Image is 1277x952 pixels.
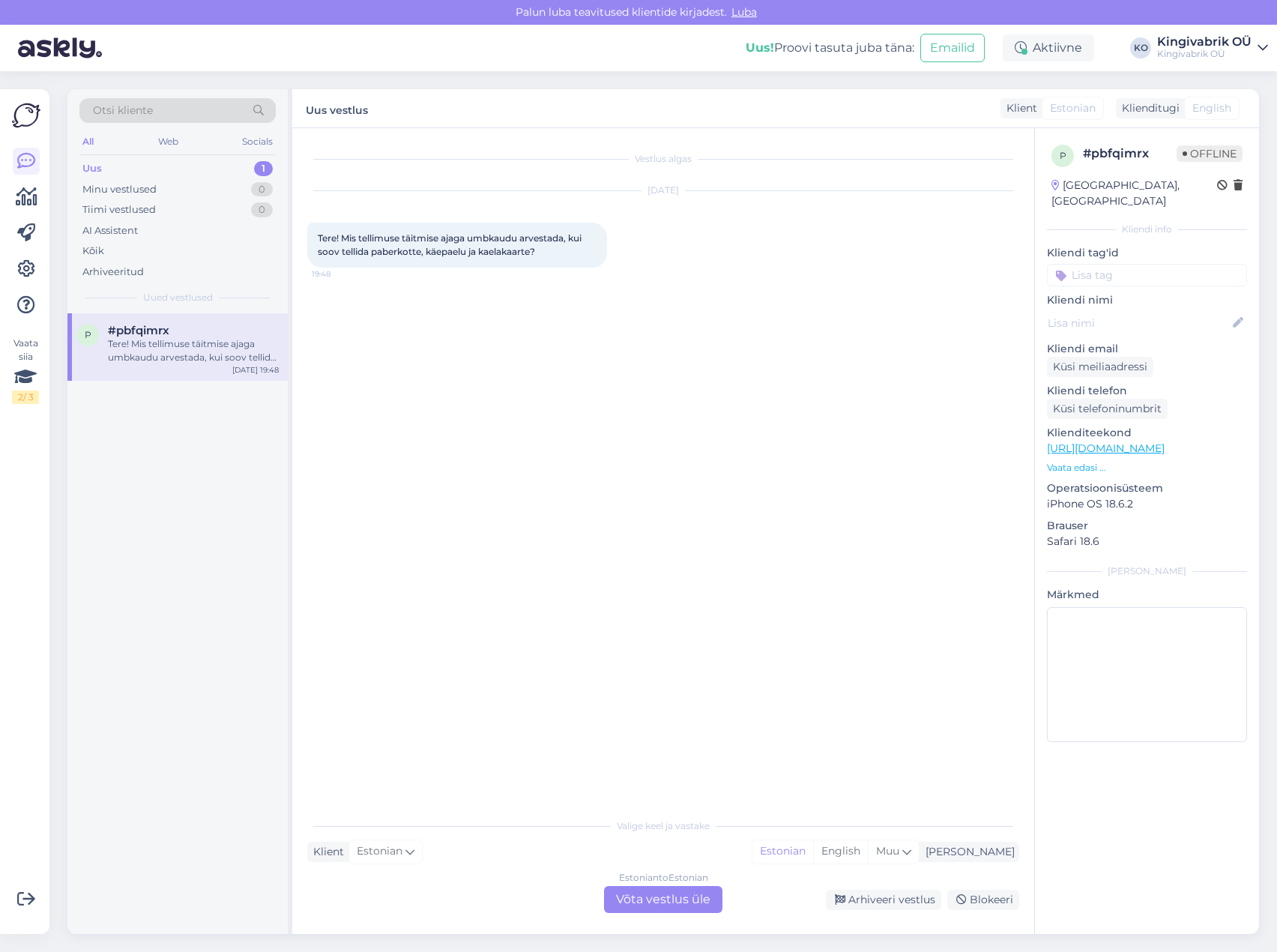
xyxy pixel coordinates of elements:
[254,161,273,176] div: 1
[1048,315,1230,331] input: Lisa nimi
[1157,36,1252,48] div: Kingivabrik OÜ
[1003,34,1094,61] div: Aktiivne
[82,161,102,176] div: Uus
[1060,150,1066,161] span: p
[251,182,273,197] div: 0
[752,840,813,863] div: Estonian
[1047,341,1247,357] p: Kliendi email
[143,291,213,304] span: Uued vestlused
[1047,564,1247,578] div: [PERSON_NAME]
[82,265,144,280] div: Arhiveeritud
[1047,480,1247,496] p: Operatsioonisüsteem
[79,132,97,151] div: All
[1047,399,1168,419] div: Küsi telefoninumbrit
[93,103,153,118] span: Otsi kliente
[1047,223,1247,236] div: Kliendi info
[82,182,157,197] div: Minu vestlused
[1130,37,1151,58] div: KO
[604,886,722,913] div: Võta vestlus üle
[155,132,181,151] div: Web
[307,184,1019,197] div: [DATE]
[1116,100,1180,116] div: Klienditugi
[108,324,169,337] span: #pbfqimrx
[1047,496,1247,512] p: iPhone OS 18.6.2
[307,844,344,860] div: Klient
[12,101,40,130] img: Askly Logo
[920,34,985,62] button: Emailid
[1157,36,1268,60] a: Kingivabrik OÜKingivabrik OÜ
[12,391,39,404] div: 2 / 3
[82,244,104,259] div: Kõik
[746,40,774,55] b: Uus!
[826,890,941,910] div: Arhiveeri vestlus
[1047,383,1247,399] p: Kliendi telefon
[307,819,1019,833] div: Valige keel ja vastake
[251,202,273,217] div: 0
[312,268,368,280] span: 19:48
[239,132,276,151] div: Socials
[1000,100,1037,116] div: Klient
[85,329,91,340] span: p
[108,337,279,364] div: Tere! Mis tellimuse täitmise ajaga umbkaudu arvestada, kui soov tellida paberkotte, käepaelu ja k...
[1047,534,1247,549] p: Safari 18.6
[947,890,1019,910] div: Blokeeri
[82,223,138,238] div: AI Assistent
[306,98,368,118] label: Uus vestlus
[813,840,868,863] div: English
[307,152,1019,166] div: Vestlus algas
[1050,100,1096,116] span: Estonian
[1047,461,1247,475] p: Vaata edasi ...
[619,871,708,885] div: Estonian to Estonian
[1157,48,1252,60] div: Kingivabrik OÜ
[1047,442,1165,455] a: [URL][DOMAIN_NAME]
[1047,292,1247,308] p: Kliendi nimi
[12,337,39,404] div: Vaata siia
[876,844,899,858] span: Muu
[1047,587,1247,603] p: Märkmed
[1047,264,1247,286] input: Lisa tag
[1177,145,1243,162] span: Offline
[746,39,914,57] div: Proovi tasuta juba täna:
[1047,357,1153,377] div: Küsi meiliaadressi
[727,5,761,19] span: Luba
[1047,425,1247,441] p: Klienditeekond
[1047,245,1247,261] p: Kliendi tag'id
[232,364,279,376] div: [DATE] 19:48
[920,844,1015,860] div: [PERSON_NAME]
[1047,518,1247,534] p: Brauser
[1083,145,1177,163] div: # pbfqimrx
[357,843,402,860] span: Estonian
[82,202,156,217] div: Tiimi vestlused
[318,232,584,257] span: Tere! Mis tellimuse täitmise ajaga umbkaudu arvestada, kui soov tellida paberkotte, käepaelu ja k...
[1051,178,1217,209] div: [GEOGRAPHIC_DATA], [GEOGRAPHIC_DATA]
[1192,100,1231,116] span: English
